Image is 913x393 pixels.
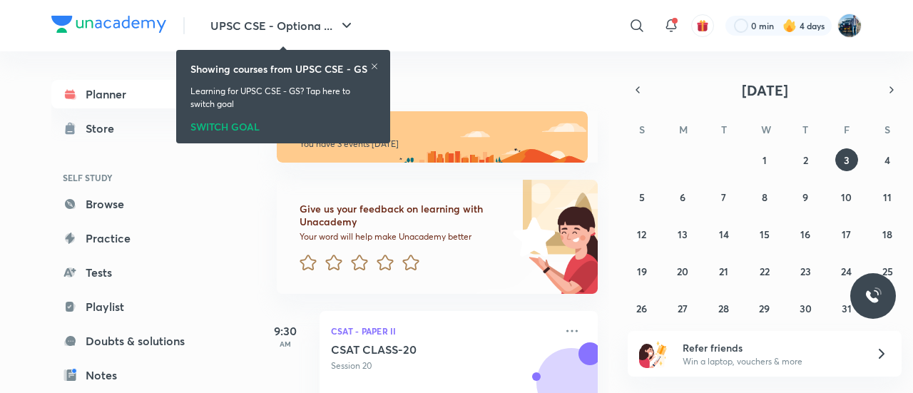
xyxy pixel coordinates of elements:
abbr: October 18, 2025 [882,228,892,241]
button: October 8, 2025 [753,185,776,208]
abbr: Sunday [639,123,645,136]
p: CSAT - Paper II [331,322,555,340]
h5: CSAT CLASS-20 [331,342,509,357]
div: Store [86,120,123,137]
button: avatar [691,14,714,37]
abbr: October 13, 2025 [678,228,688,241]
abbr: October 30, 2025 [800,302,812,315]
p: Your word will help make Unacademy better [300,231,508,243]
img: morning [277,111,588,163]
img: ttu [864,287,882,305]
button: October 21, 2025 [713,260,735,282]
button: October 7, 2025 [713,185,735,208]
button: October 15, 2025 [753,223,776,245]
abbr: October 2, 2025 [803,153,808,167]
abbr: October 11, 2025 [883,190,892,204]
a: Store [51,114,217,143]
button: October 14, 2025 [713,223,735,245]
abbr: October 12, 2025 [637,228,646,241]
button: October 4, 2025 [876,148,899,171]
abbr: Tuesday [721,123,727,136]
abbr: October 4, 2025 [884,153,890,167]
button: October 29, 2025 [753,297,776,320]
abbr: October 14, 2025 [719,228,729,241]
abbr: October 31, 2025 [842,302,852,315]
img: referral [639,340,668,368]
button: October 22, 2025 [753,260,776,282]
h6: Give us your feedback on learning with Unacademy [300,203,508,228]
button: October 26, 2025 [631,297,653,320]
a: Tests [51,258,217,287]
button: October 18, 2025 [876,223,899,245]
p: Learning for UPSC CSE - GS? Tap here to switch goal [190,85,376,111]
abbr: October 23, 2025 [800,265,811,278]
abbr: Monday [679,123,688,136]
button: October 25, 2025 [876,260,899,282]
abbr: October 5, 2025 [639,190,645,204]
abbr: October 7, 2025 [721,190,726,204]
button: October 17, 2025 [835,223,858,245]
h4: [DATE] [277,80,612,97]
abbr: October 3, 2025 [844,153,850,167]
abbr: October 8, 2025 [762,190,767,204]
button: October 6, 2025 [671,185,694,208]
abbr: October 6, 2025 [680,190,685,204]
button: [DATE] [648,80,882,100]
button: October 30, 2025 [794,297,817,320]
abbr: October 22, 2025 [760,265,770,278]
button: UPSC CSE - Optiona ... [202,11,364,40]
h6: Showing courses from UPSC CSE - GS [190,61,367,76]
button: October 20, 2025 [671,260,694,282]
a: Notes [51,361,217,389]
abbr: October 9, 2025 [802,190,808,204]
p: Win a laptop, vouchers & more [683,355,858,368]
h6: Refer friends [683,340,858,355]
abbr: October 19, 2025 [637,265,647,278]
button: October 11, 2025 [876,185,899,208]
button: October 10, 2025 [835,185,858,208]
a: Browse [51,190,217,218]
abbr: October 10, 2025 [841,190,852,204]
button: October 19, 2025 [631,260,653,282]
h6: Good morning, I [300,124,575,137]
img: Company Logo [51,16,166,33]
a: Practice [51,224,217,252]
abbr: Friday [844,123,850,136]
button: October 1, 2025 [753,148,776,171]
abbr: October 28, 2025 [718,302,729,315]
span: [DATE] [742,81,788,100]
button: October 3, 2025 [835,148,858,171]
p: AM [257,340,314,348]
abbr: Thursday [802,123,808,136]
img: streak [782,19,797,33]
button: October 31, 2025 [835,297,858,320]
button: October 12, 2025 [631,223,653,245]
abbr: October 15, 2025 [760,228,770,241]
p: You have 3 events [DATE] [300,138,575,150]
img: I A S babu [837,14,862,38]
abbr: October 1, 2025 [762,153,767,167]
button: October 28, 2025 [713,297,735,320]
a: Company Logo [51,16,166,36]
div: SWITCH GOAL [190,116,376,132]
button: October 5, 2025 [631,185,653,208]
button: October 27, 2025 [671,297,694,320]
abbr: October 21, 2025 [719,265,728,278]
a: Planner [51,80,217,108]
h5: 9:30 [257,322,314,340]
button: October 9, 2025 [794,185,817,208]
abbr: October 20, 2025 [677,265,688,278]
abbr: October 17, 2025 [842,228,851,241]
abbr: Wednesday [761,123,771,136]
abbr: Saturday [884,123,890,136]
button: October 24, 2025 [835,260,858,282]
abbr: October 27, 2025 [678,302,688,315]
button: October 16, 2025 [794,223,817,245]
p: Session 20 [331,359,555,372]
a: Playlist [51,292,217,321]
img: avatar [696,19,709,32]
button: October 2, 2025 [794,148,817,171]
img: feedback_image [464,180,598,294]
abbr: October 25, 2025 [882,265,893,278]
abbr: October 26, 2025 [636,302,647,315]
